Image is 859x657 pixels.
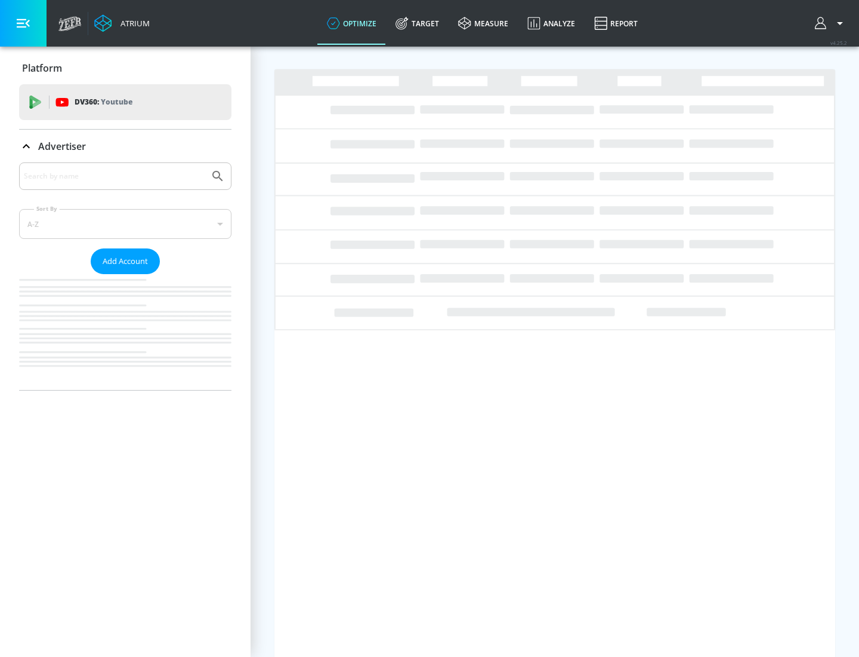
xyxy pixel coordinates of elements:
a: measure [449,2,518,45]
nav: list of Advertiser [19,274,231,390]
p: Youtube [101,96,132,108]
button: Add Account [91,248,160,274]
a: Analyze [518,2,585,45]
label: Sort By [34,205,60,213]
span: Add Account [103,254,148,268]
div: Atrium [116,18,150,29]
a: Target [386,2,449,45]
div: Platform [19,51,231,85]
div: Advertiser [19,162,231,390]
p: DV360: [75,96,132,109]
a: optimize [317,2,386,45]
span: v 4.25.2 [830,39,847,46]
p: Platform [22,62,62,75]
div: DV360: Youtube [19,84,231,120]
div: A-Z [19,209,231,239]
div: Advertiser [19,130,231,163]
input: Search by name [24,168,205,184]
a: Report [585,2,647,45]
a: Atrium [94,14,150,32]
p: Advertiser [38,140,86,153]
